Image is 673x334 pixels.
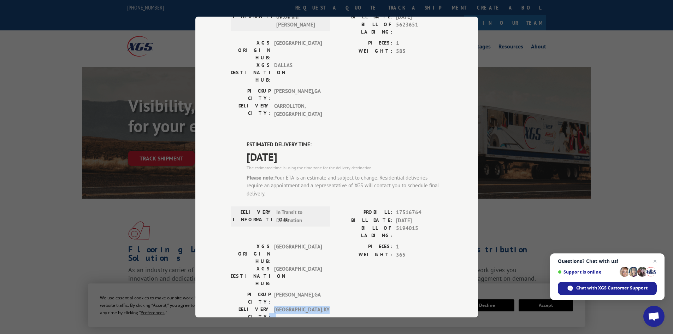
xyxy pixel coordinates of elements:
[233,209,273,224] label: DELIVERY INFORMATION:
[643,306,665,327] a: Open chat
[274,243,322,265] span: [GEOGRAPHIC_DATA]
[247,141,443,149] label: ESTIMATED DELIVERY TIME:
[233,5,273,29] label: DELIVERY INFORMATION:
[337,47,392,55] label: WEIGHT:
[274,306,322,321] span: [GEOGRAPHIC_DATA] , KY
[274,87,322,102] span: [PERSON_NAME] , GA
[396,217,443,225] span: [DATE]
[274,61,322,84] span: DALLAS
[337,209,392,217] label: PROBILL:
[337,21,392,36] label: BILL OF LADING:
[558,282,657,295] span: Chat with XGS Customer Support
[231,265,271,287] label: XGS DESTINATION HUB:
[337,243,392,251] label: PIECES:
[231,61,271,84] label: XGS DESTINATION HUB:
[276,209,324,224] span: In Transit to Destination
[231,291,271,306] label: PICKUP CITY:
[396,47,443,55] span: 585
[231,102,271,118] label: DELIVERY CITY:
[247,174,274,181] strong: Please note:
[274,102,322,118] span: CARROLLTON , [GEOGRAPHIC_DATA]
[247,149,443,165] span: [DATE]
[247,165,443,171] div: The estimated time is using the time zone for the delivery destination.
[337,13,392,21] label: BILL DATE:
[396,251,443,259] span: 365
[274,39,322,61] span: [GEOGRAPHIC_DATA]
[337,39,392,47] label: PIECES:
[396,209,443,217] span: 17516764
[558,258,657,264] span: Questions? Chat with us!
[274,291,322,306] span: [PERSON_NAME] , GA
[396,243,443,251] span: 1
[231,39,271,61] label: XGS ORIGIN HUB:
[231,87,271,102] label: PICKUP CITY:
[396,39,443,47] span: 1
[231,306,271,321] label: DELIVERY CITY:
[396,21,443,36] span: 5623651
[231,243,271,265] label: XGS ORIGIN HUB:
[337,224,392,239] label: BILL OF LADING:
[396,224,443,239] span: 5194015
[274,265,322,287] span: [GEOGRAPHIC_DATA]
[276,5,324,29] span: [DATE] 09:08 am [PERSON_NAME]
[337,251,392,259] label: WEIGHT:
[337,217,392,225] label: BILL DATE:
[396,13,443,21] span: [DATE]
[576,285,648,291] span: Chat with XGS Customer Support
[247,174,443,198] div: Your ETA is an estimate and subject to change. Residential deliveries require an appointment and ...
[558,269,617,275] span: Support is online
